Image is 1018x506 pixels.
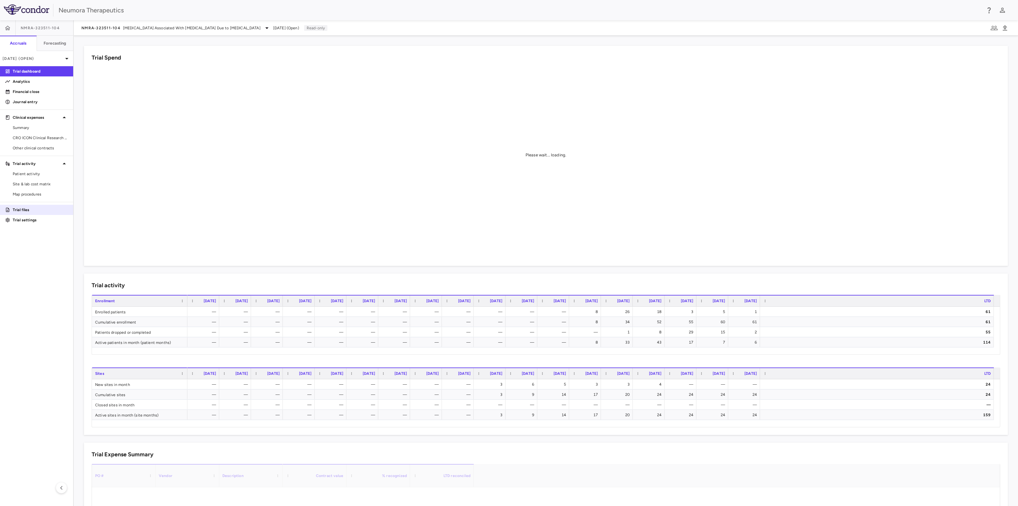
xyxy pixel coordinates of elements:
[81,25,121,31] span: NMRA-323511-104
[267,371,280,376] span: [DATE]
[479,337,502,347] div: —
[426,299,439,303] span: [DATE]
[638,410,661,420] div: 24
[225,389,248,400] div: —
[13,217,68,223] p: Trial settings
[479,389,502,400] div: 3
[511,400,534,410] div: —
[320,400,343,410] div: —
[257,400,280,410] div: —
[384,379,407,389] div: —
[448,410,471,420] div: —
[320,337,343,347] div: —
[511,337,534,347] div: —
[681,371,693,376] span: [DATE]
[649,371,661,376] span: [DATE]
[352,337,375,347] div: —
[554,299,566,303] span: [DATE]
[267,299,280,303] span: [DATE]
[670,317,693,327] div: 55
[734,379,757,389] div: —
[617,371,630,376] span: [DATE]
[702,410,725,420] div: 24
[734,327,757,337] div: 2
[526,152,566,158] div: Please wait... loading.
[289,389,311,400] div: —
[607,400,630,410] div: —
[193,317,216,327] div: —
[511,307,534,317] div: —
[384,317,407,327] div: —
[193,400,216,410] div: —
[766,400,991,410] div: —
[204,371,216,376] span: [DATE]
[448,337,471,347] div: —
[257,327,280,337] div: —
[416,337,439,347] div: —
[320,379,343,389] div: —
[575,389,598,400] div: 17
[92,379,187,389] div: New sites in month
[607,307,630,317] div: 26
[670,400,693,410] div: —
[384,337,407,347] div: —
[257,410,280,420] div: —
[352,317,375,327] div: —
[352,379,375,389] div: —
[543,327,566,337] div: —
[289,327,311,337] div: —
[394,371,407,376] span: [DATE]
[702,317,725,327] div: 60
[289,410,311,420] div: —
[92,307,187,317] div: Enrolled patients
[702,400,725,410] div: —
[543,389,566,400] div: 14
[702,389,725,400] div: 24
[13,145,68,151] span: Other clinical contracts
[257,307,280,317] div: —
[92,281,125,290] h6: Trial activity
[543,317,566,327] div: —
[638,317,661,327] div: 52
[575,327,598,337] div: —
[543,307,566,317] div: —
[92,337,187,347] div: Active patients in month (patient months)
[575,307,598,317] div: 8
[448,400,471,410] div: —
[416,410,439,420] div: —
[702,379,725,389] div: —
[458,371,471,376] span: [DATE]
[193,337,216,347] div: —
[416,317,439,327] div: —
[448,327,471,337] div: —
[394,299,407,303] span: [DATE]
[44,40,66,46] h6: Forecasting
[225,337,248,347] div: —
[92,53,121,62] h6: Trial Spend
[416,400,439,410] div: —
[766,317,991,327] div: 61
[479,307,502,317] div: —
[363,299,375,303] span: [DATE]
[289,379,311,389] div: —
[299,371,311,376] span: [DATE]
[299,299,311,303] span: [DATE]
[13,161,60,167] p: Trial activity
[543,379,566,389] div: 5
[10,40,26,46] h6: Accruals
[257,379,280,389] div: —
[13,125,68,131] span: Summary
[713,371,725,376] span: [DATE]
[490,371,502,376] span: [DATE]
[585,299,598,303] span: [DATE]
[638,379,661,389] div: 4
[13,68,68,74] p: Trial dashboard
[193,327,216,337] div: —
[984,299,991,303] span: LTD
[384,389,407,400] div: —
[13,115,60,120] p: Clinical expenses
[92,400,187,410] div: Closed sites in month
[766,337,991,347] div: 114
[766,410,991,420] div: 159
[13,181,68,187] span: Site & lab cost matrix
